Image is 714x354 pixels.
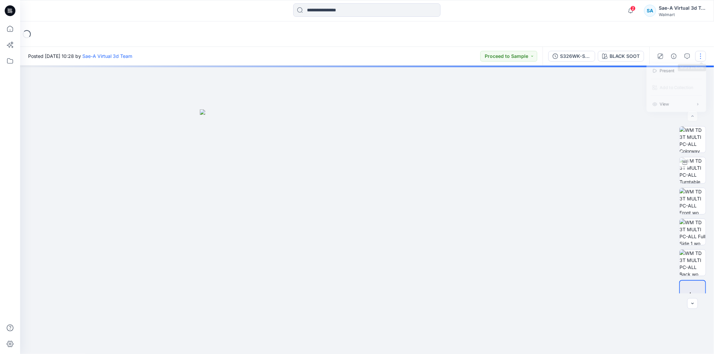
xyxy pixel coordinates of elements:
[659,12,706,17] div: Walmart
[660,101,669,107] p: View
[680,188,706,214] img: WM TD 3T MULTI PC-ALL Front wo Avatar
[659,4,706,12] div: Sae-A Virtual 3d Team
[610,53,640,60] div: BLACK SOOT
[548,51,595,62] button: S326WK-SB03_FULL COLORWAYS
[680,219,706,245] img: WM TD 3T MULTI PC-ALL Full Side 1 wo Avatar
[598,51,644,62] button: BLACK SOOT
[680,126,706,153] img: WM TD 3T MULTI PC-ALL Colorway wo Avatar
[82,53,132,59] a: Sae-A Virtual 3d Team
[28,53,132,60] span: Posted [DATE] 10:28 by
[644,5,656,17] div: SA
[680,250,706,276] img: WM TD 3T MULTI PC-ALL Back wo Avatar
[200,109,535,354] img: eyJhbGciOiJIUzI1NiIsImtpZCI6IjAiLCJzbHQiOiJzZXMiLCJ0eXAiOiJKV1QifQ.eyJkYXRhIjp7InR5cGUiOiJzdG9yYW...
[630,6,636,11] span: 2
[680,157,706,183] img: WM TD 3T MULTI PC-ALL Turntable with Avatar
[660,68,675,74] a: Present
[560,53,591,60] div: S326WK-SB03_FULL COLORWAYS
[668,51,679,62] button: Details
